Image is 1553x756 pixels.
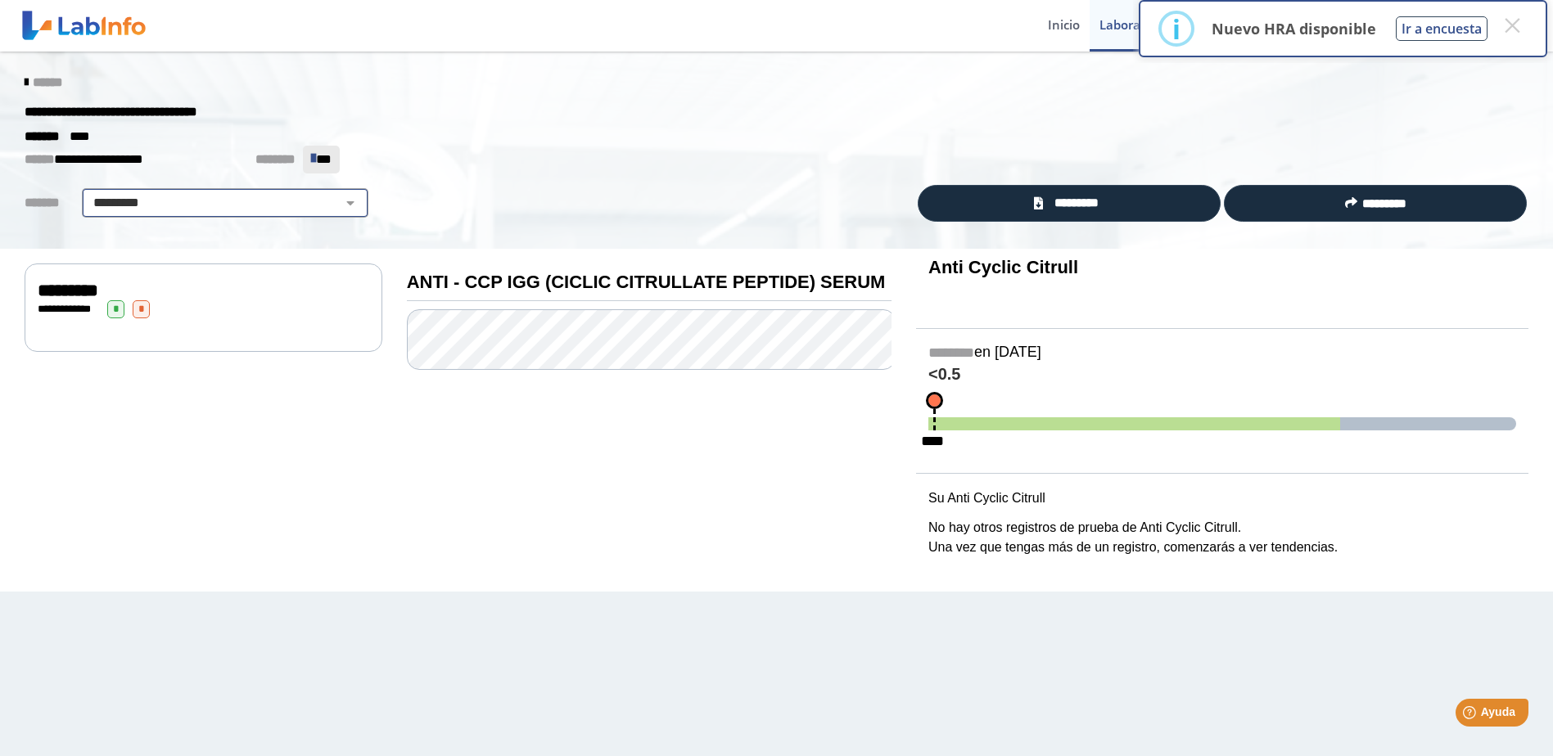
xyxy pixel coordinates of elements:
h5: en [DATE] [928,344,1516,362]
b: ANTI - CCP IGG (CICLIC CITRULLATE PEPTIDE) SERUM [407,272,886,292]
button: Close this dialog [1497,11,1527,40]
button: Ir a encuesta [1396,16,1488,41]
div: i [1172,14,1181,43]
p: No hay otros registros de prueba de Anti Cyclic Citrull. Una vez que tengas más de un registro, c... [928,518,1516,557]
p: Nuevo HRA disponible [1212,19,1376,38]
b: Anti Cyclic Citrull [928,257,1078,277]
iframe: Help widget launcher [1407,692,1535,738]
h4: <0.5 [928,365,1516,385]
p: Su Anti Cyclic Citrull [928,488,1516,508]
